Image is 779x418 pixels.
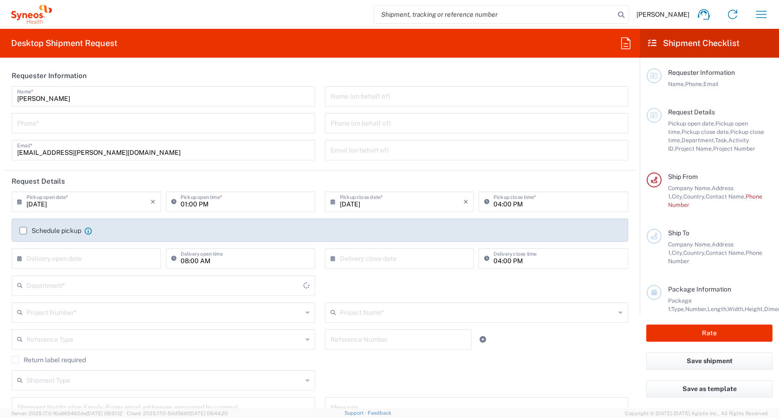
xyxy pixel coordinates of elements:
[668,120,715,127] span: Pickup open date,
[646,352,773,370] button: Save shipment
[374,6,615,23] input: Shipment, tracking or reference number
[668,173,698,180] span: Ship From
[189,411,228,416] span: [DATE] 08:44:20
[668,241,712,248] span: Company Name,
[150,194,156,209] i: ×
[727,305,745,312] span: Width,
[648,38,740,49] h2: Shipment Checklist
[683,249,706,256] span: Country,
[368,410,391,416] a: Feedback
[683,193,706,200] span: Country,
[685,305,708,312] span: Number,
[675,145,713,152] span: Project Name,
[12,177,65,186] h2: Request Details
[344,410,368,416] a: Support
[646,380,773,398] button: Save as template
[672,193,683,200] span: City,
[715,137,728,144] span: Task,
[476,333,489,346] a: Add Reference
[668,69,735,76] span: Requester Information
[11,38,117,49] h2: Desktop Shipment Request
[127,411,228,416] span: Client: 2025.17.0-5dd568f
[668,185,712,192] span: Company Name,
[668,229,689,237] span: Ship To
[636,10,689,19] span: [PERSON_NAME]
[668,297,692,312] span: Package 1:
[625,409,768,418] span: Copyright © [DATE]-[DATE] Agistix Inc., All Rights Reserved
[682,128,730,135] span: Pickup close date,
[668,108,715,116] span: Request Details
[745,305,764,312] span: Height,
[646,325,773,342] button: Rate
[708,305,727,312] span: Length,
[12,71,87,80] h2: Requester Information
[668,80,685,87] span: Name,
[713,145,755,152] span: Project Number
[706,193,746,200] span: Contact Name,
[12,356,86,364] label: Return label required
[685,80,703,87] span: Phone,
[682,137,715,144] span: Department,
[672,249,683,256] span: City,
[671,305,685,312] span: Type,
[11,411,123,416] span: Server: 2025.17.0-16a969492de
[703,80,719,87] span: Email
[706,249,746,256] span: Contact Name,
[668,285,731,293] span: Package Information
[463,194,468,209] i: ×
[86,411,123,416] span: [DATE] 09:51:12
[19,227,81,234] label: Schedule pickup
